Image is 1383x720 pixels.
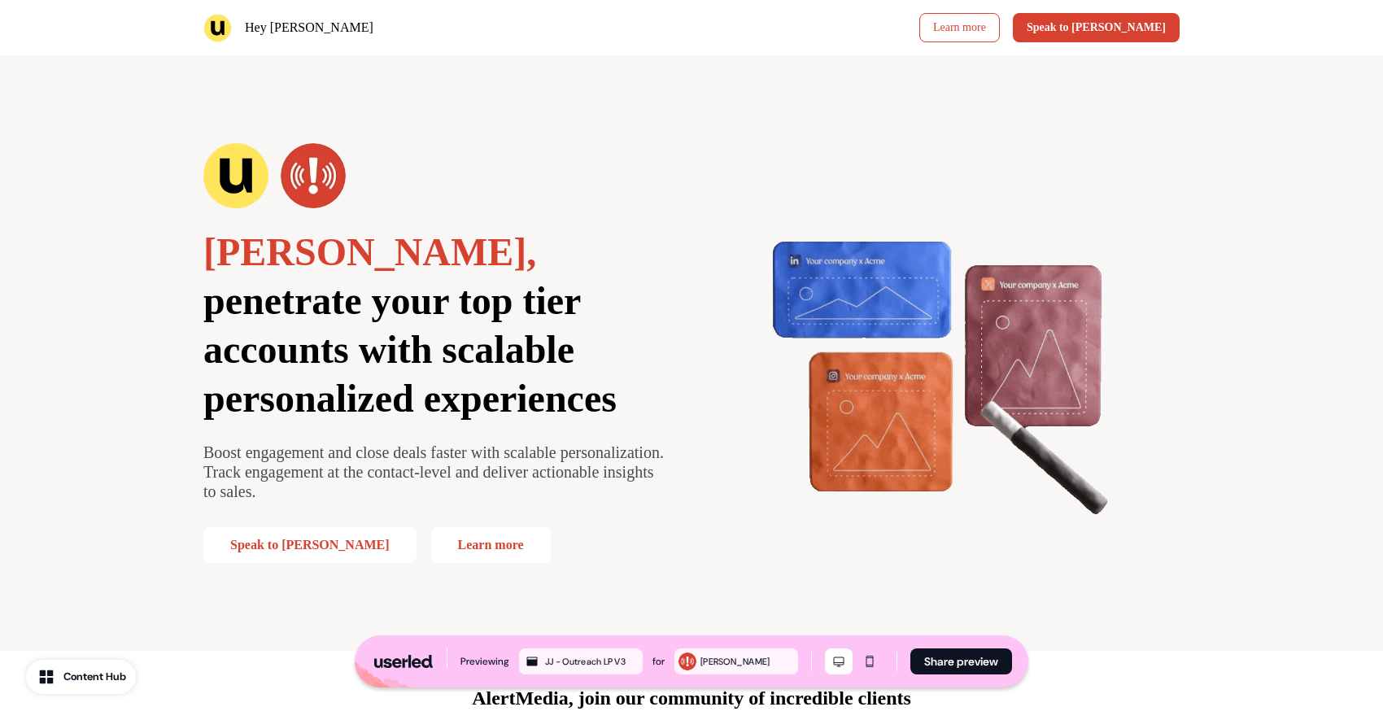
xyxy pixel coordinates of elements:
button: Desktop mode [825,648,853,674]
div: Previewing [460,653,509,670]
button: Content Hub [26,660,136,694]
p: Hey [PERSON_NAME] [245,18,373,37]
div: [PERSON_NAME] [700,654,795,669]
div: for [652,653,665,670]
button: Speak to [PERSON_NAME] [203,527,417,563]
span: penetrate your top tier accounts with scalable personalized experiences [203,279,617,420]
span: Boost engagement and close deals faster with scalable personalization. Track engagement at the co... [203,443,664,500]
a: Learn more [431,527,551,563]
button: Mobile mode [856,648,883,674]
div: JJ - Outreach LP V3 [545,654,639,669]
div: Content Hub [63,669,126,685]
span: [PERSON_NAME], [203,230,536,273]
p: AlertMedia, join our community of incredible clients [472,683,911,713]
button: Speak to [PERSON_NAME] [1013,13,1180,42]
button: Share preview [910,648,1012,674]
a: Learn more [919,13,1000,42]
